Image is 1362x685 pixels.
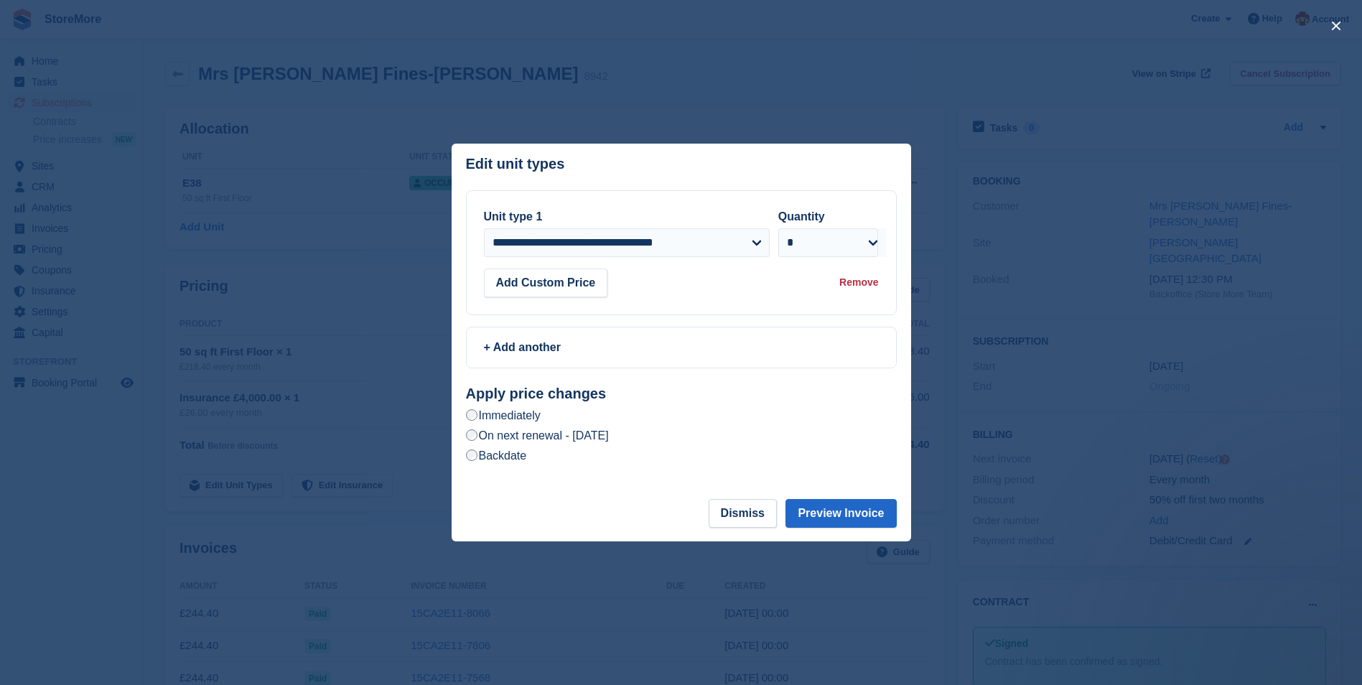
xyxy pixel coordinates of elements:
[466,448,527,463] label: Backdate
[466,408,541,423] label: Immediately
[839,275,878,290] div: Remove
[466,409,477,421] input: Immediately
[466,156,565,172] p: Edit unit types
[484,210,543,223] label: Unit type 1
[466,429,477,441] input: On next renewal - [DATE]
[466,386,607,401] strong: Apply price changes
[484,269,608,297] button: Add Custom Price
[785,499,896,528] button: Preview Invoice
[466,428,609,443] label: On next renewal - [DATE]
[778,210,825,223] label: Quantity
[466,327,897,368] a: + Add another
[484,339,879,356] div: + Add another
[709,499,777,528] button: Dismiss
[1325,14,1348,37] button: close
[466,449,477,461] input: Backdate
